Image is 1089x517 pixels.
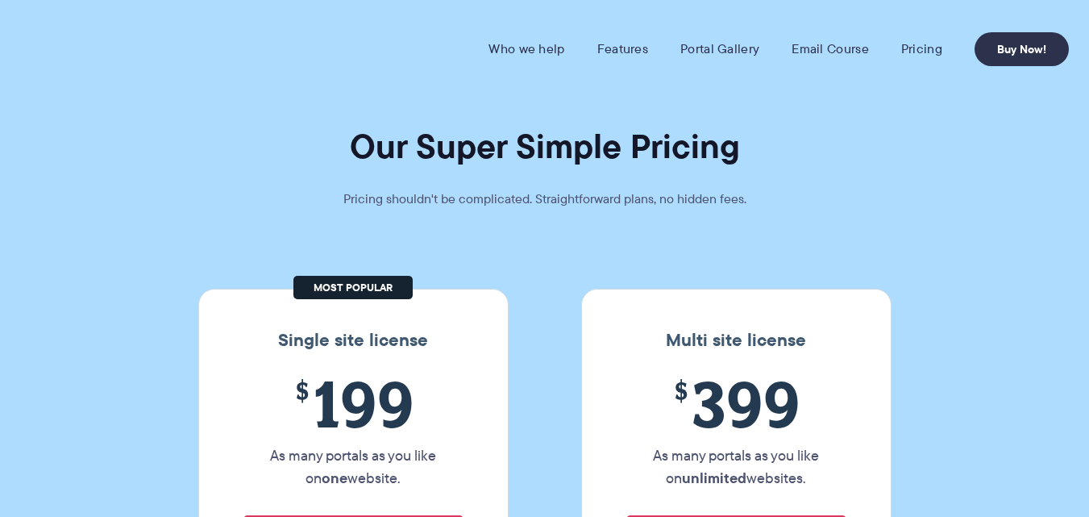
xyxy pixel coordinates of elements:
[322,467,347,489] strong: one
[901,41,942,57] a: Pricing
[680,41,759,57] a: Portal Gallery
[975,32,1069,66] a: Buy Now!
[626,444,846,490] p: As many portals as you like on websites.
[682,467,746,489] strong: unlimited
[598,330,875,351] h3: Multi site license
[626,367,846,440] span: 399
[792,41,869,57] a: Email Course
[597,41,648,57] a: Features
[303,188,787,211] p: Pricing shouldn't be complicated. Straightforward plans, no hidden fees.
[243,367,463,440] span: 199
[243,444,463,490] p: As many portals as you like on website.
[488,41,564,57] a: Who we help
[215,330,492,351] h3: Single site license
